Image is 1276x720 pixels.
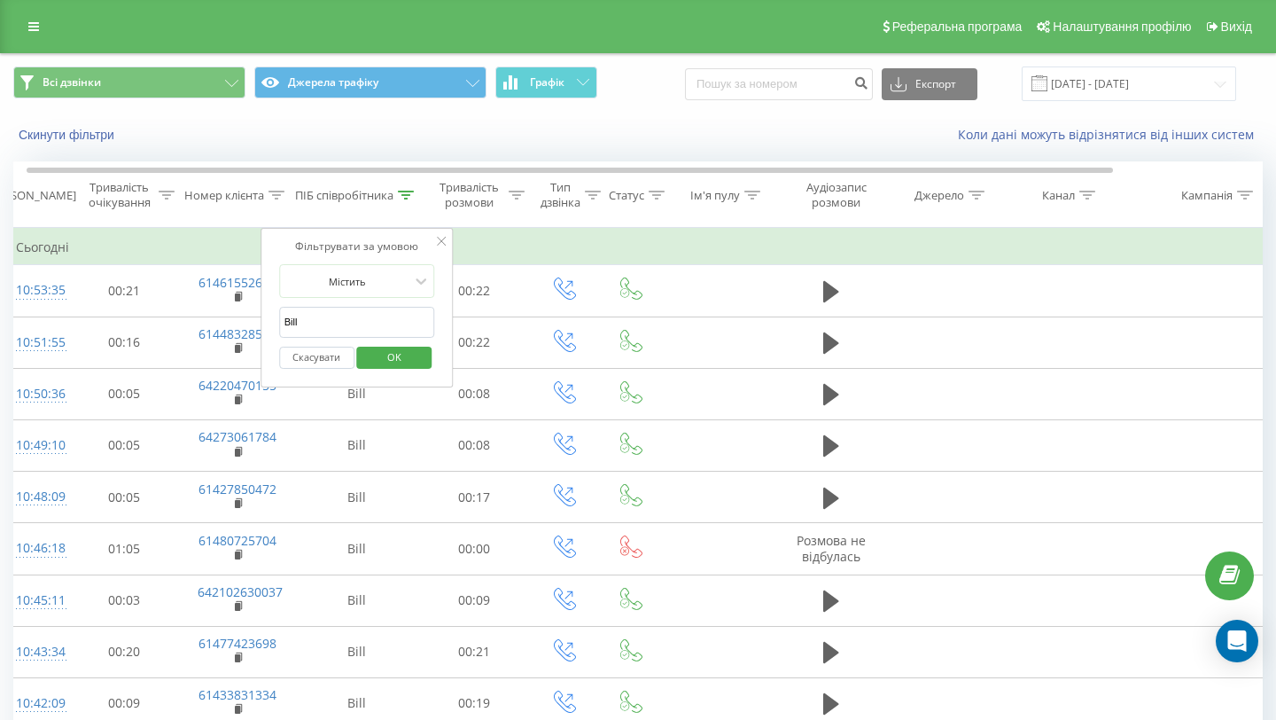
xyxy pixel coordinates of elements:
div: 10:49:10 [16,428,51,463]
div: ПІБ співробітника [295,188,393,203]
button: Скасувати [279,347,354,369]
td: Bill [295,575,419,626]
div: 10:45:11 [16,583,51,618]
td: 00:16 [69,317,180,368]
td: 00:00 [419,523,530,575]
td: Bill [295,523,419,575]
button: Графік [495,67,597,98]
span: Всі дзвінки [43,75,101,90]
div: Статус [609,188,644,203]
td: Bill [295,419,419,471]
div: Аудіозапис розмови [793,180,879,210]
td: 00:08 [419,419,530,471]
div: Тривалість розмови [434,180,504,210]
span: Вихід [1221,20,1252,34]
button: Джерела трафіку [254,67,486,98]
td: Bill [295,626,419,677]
button: OK [357,347,432,369]
button: Скинути фільтри [13,127,123,143]
td: 00:21 [69,265,180,317]
input: Пошук за номером [685,68,873,100]
td: 00:21 [419,626,530,677]
div: Тривалість очікування [84,180,154,210]
button: Всі дзвінки [13,67,245,98]
span: Налаштування профілю [1053,20,1191,34]
div: 10:48:09 [16,480,51,514]
span: Графік [530,76,564,89]
span: Розмова не відбулась [797,532,866,565]
a: 61427850472 [198,481,276,497]
a: 64273061784 [198,428,276,445]
div: Ім'я пулу [690,188,740,203]
span: Реферальна програма [892,20,1023,34]
td: 00:08 [419,368,530,419]
td: 00:05 [69,419,180,471]
div: Фільтрувати за умовою [279,238,435,255]
div: 10:43:34 [16,635,51,669]
div: 10:46:18 [16,531,51,566]
div: Номер клієнта [184,188,264,203]
div: Кампанія [1181,188,1233,203]
td: Bill [295,368,419,419]
a: 61477423698 [198,635,276,652]
span: OK [370,343,419,371]
a: 64220470155 [198,377,276,394]
a: 642102630037 [198,583,283,600]
td: 00:09 [419,575,530,626]
div: 10:51:55 [16,325,51,360]
a: 61448328519 [198,325,276,342]
div: Тип дзвінка [541,180,580,210]
td: 00:17 [419,472,530,523]
div: 10:50:36 [16,377,51,411]
td: 01:05 [69,523,180,575]
div: Open Intercom Messenger [1216,620,1258,662]
td: 00:05 [69,472,180,523]
a: 61461552653 [198,274,276,291]
a: 61480725704 [198,532,276,549]
button: Експорт [882,68,977,100]
a: Коли дані можуть відрізнятися вiд інших систем [958,126,1263,143]
td: 00:22 [419,317,530,368]
div: Канал [1042,188,1075,203]
input: Введіть значення [279,307,435,338]
td: 00:05 [69,368,180,419]
a: 61433831334 [198,686,276,703]
div: Джерело [914,188,964,203]
td: 00:03 [69,575,180,626]
td: Bill [295,472,419,523]
div: 10:53:35 [16,273,51,308]
td: 00:22 [419,265,530,317]
td: 00:20 [69,626,180,677]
